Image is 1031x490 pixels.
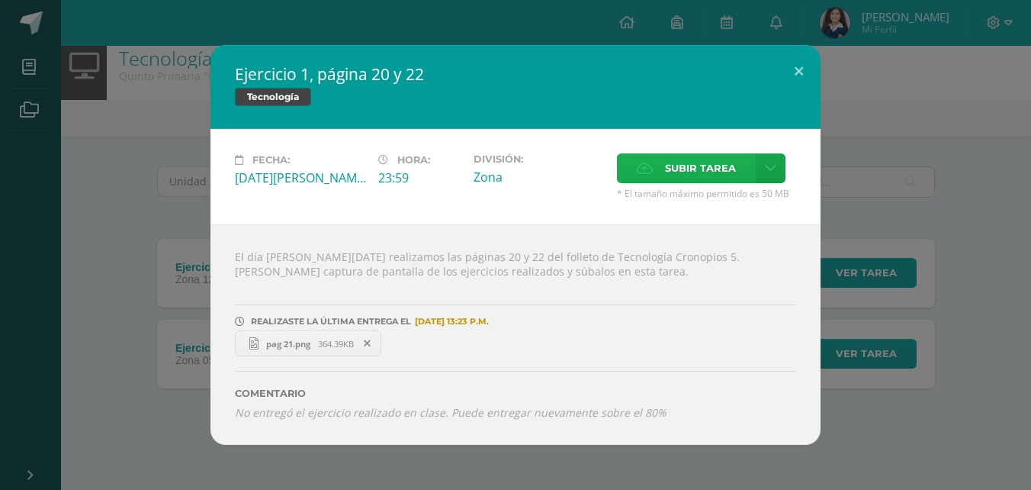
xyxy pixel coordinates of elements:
[235,330,381,356] a: pag 21.png 364.39KB
[210,224,821,444] div: El día [PERSON_NAME][DATE] realizamos las páginas 20 y 22 del folleto de Tecnología Cronopios 5. ...
[397,154,430,166] span: Hora:
[235,63,796,85] h2: Ejercicio 1, página 20 y 22
[235,388,796,399] label: Comentario
[251,316,411,327] span: REALIZASTE LA ÚLTIMA ENTREGA EL
[355,335,381,352] span: Remover entrega
[474,169,605,185] div: Zona
[235,169,366,186] div: [DATE][PERSON_NAME]
[665,154,736,182] span: Subir tarea
[235,88,311,106] span: Tecnología
[235,405,666,420] i: No entregó el ejercicio realizado en clase. Puede entregar nuevamente sobre el 80%
[378,169,461,186] div: 23:59
[777,45,821,97] button: Close (Esc)
[617,187,796,200] span: * El tamaño máximo permitido es 50 MB
[474,153,605,165] label: División:
[259,338,318,350] span: pag 21.png
[411,321,489,322] span: [DATE] 13:23 P.M.
[252,154,290,166] span: Fecha:
[318,338,354,350] span: 364.39KB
